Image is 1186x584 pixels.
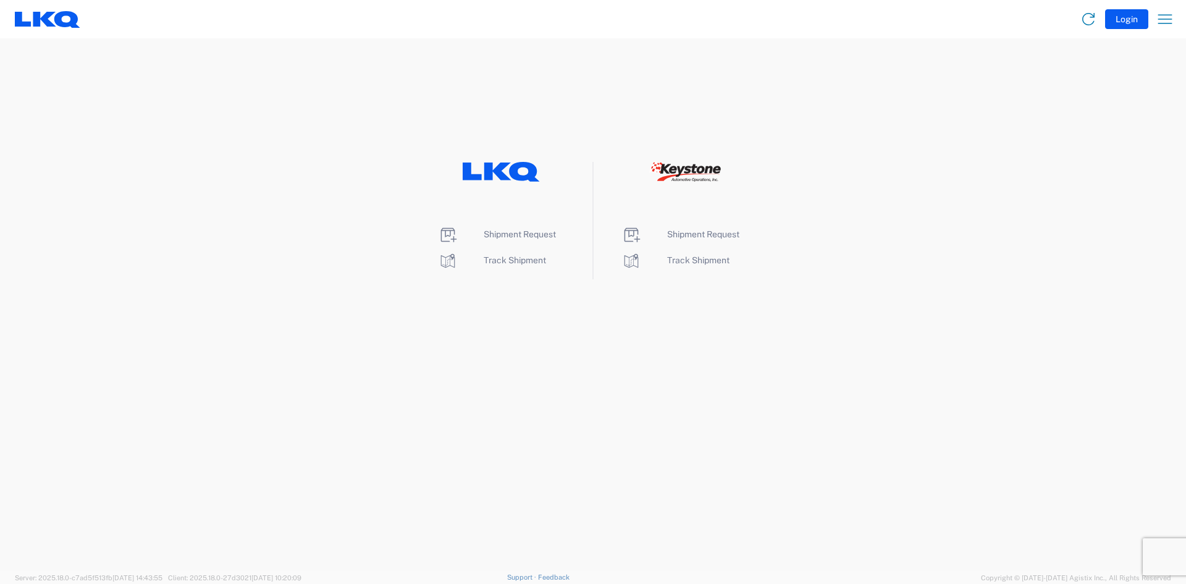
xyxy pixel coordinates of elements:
a: Support [507,573,538,581]
span: Shipment Request [667,229,739,239]
a: Track Shipment [621,255,730,265]
a: Shipment Request [438,229,556,239]
a: Track Shipment [438,255,546,265]
span: Track Shipment [667,255,730,265]
span: [DATE] 10:20:09 [251,574,301,582]
span: Shipment Request [484,229,556,239]
a: Shipment Request [621,229,739,239]
span: Track Shipment [484,255,546,265]
span: Client: 2025.18.0-27d3021 [168,574,301,582]
button: Login [1105,9,1148,29]
span: Server: 2025.18.0-c7ad5f513fb [15,574,162,582]
span: [DATE] 14:43:55 [112,574,162,582]
span: Copyright © [DATE]-[DATE] Agistix Inc., All Rights Reserved [981,572,1171,583]
a: Feedback [538,573,570,581]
